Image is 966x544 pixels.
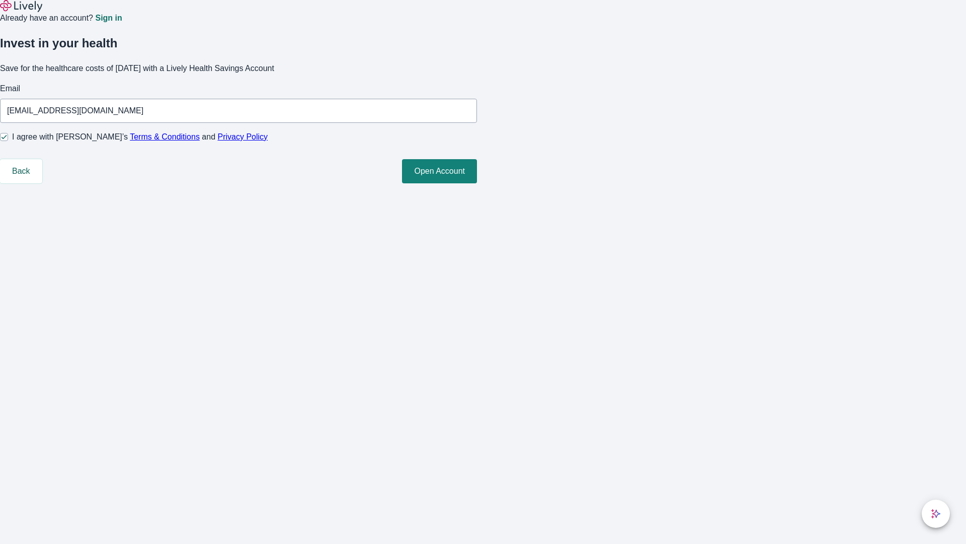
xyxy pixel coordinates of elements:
a: Sign in [95,14,122,22]
span: I agree with [PERSON_NAME]’s and [12,131,268,143]
svg: Lively AI Assistant [931,509,941,519]
a: Privacy Policy [218,132,268,141]
button: Open Account [402,159,477,183]
a: Terms & Conditions [130,132,200,141]
button: chat [922,500,950,528]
